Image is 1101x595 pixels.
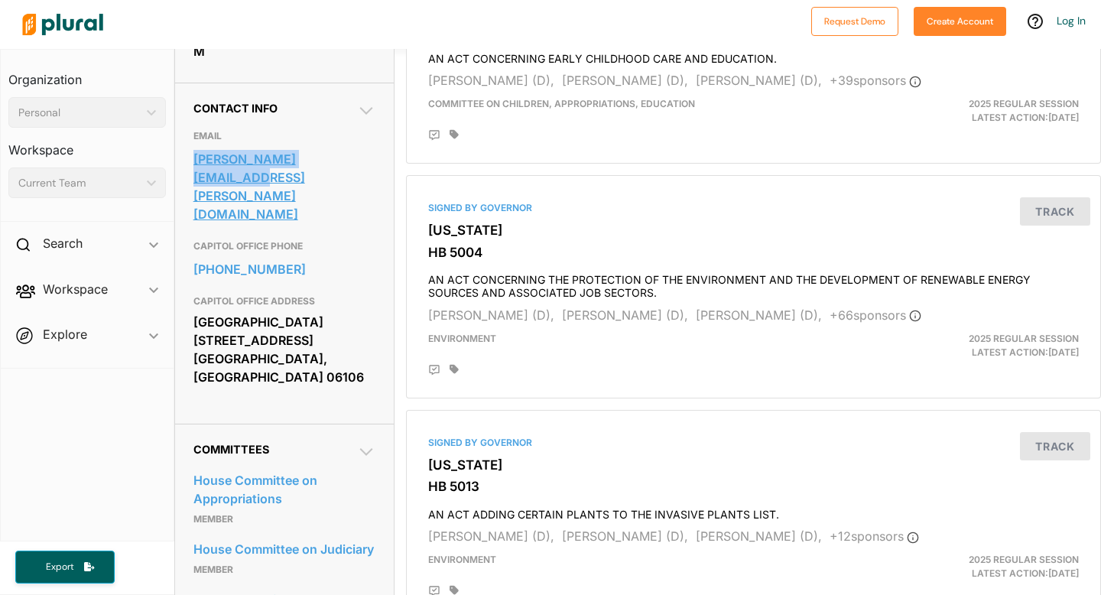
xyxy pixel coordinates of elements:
[428,364,440,376] div: Add Position Statement
[193,469,375,510] a: House Committee on Appropriations
[914,7,1006,36] button: Create Account
[43,235,83,252] h2: Search
[193,102,278,115] span: Contact Info
[830,73,921,88] span: + 39 sponsor s
[866,97,1090,125] div: Latest Action: [DATE]
[428,479,1079,494] h3: HB 5013
[562,73,688,88] span: [PERSON_NAME] (D),
[193,127,375,145] h3: EMAIL
[428,554,496,565] span: Environment
[914,12,1006,28] a: Create Account
[18,105,141,121] div: Personal
[428,266,1079,300] h4: AN ACT CONCERNING THE PROTECTION OF THE ENVIRONMENT AND THE DEVELOPMENT OF RENEWABLE ENERGY SOURC...
[1057,14,1086,28] a: Log In
[562,307,688,323] span: [PERSON_NAME] (D),
[428,501,1079,522] h4: AN ACT ADDING CERTAIN PLANTS TO THE INVASIVE PLANTS LIST.
[193,538,375,561] a: House Committee on Judiciary
[193,443,269,456] span: Committees
[450,364,459,375] div: Add tags
[1020,432,1090,460] button: Track
[428,98,695,109] span: Committee on Children, Appropriations, Education
[428,457,1079,473] h3: [US_STATE]
[1020,197,1090,226] button: Track
[193,258,375,281] a: [PHONE_NUMBER]
[193,510,375,528] p: Member
[428,528,554,544] span: [PERSON_NAME] (D),
[193,40,375,63] div: M
[450,129,459,140] div: Add tags
[193,561,375,579] p: Member
[811,7,898,36] button: Request Demo
[428,333,496,344] span: Environment
[428,223,1079,238] h3: [US_STATE]
[193,148,375,226] a: [PERSON_NAME][EMAIL_ADDRESS][PERSON_NAME][DOMAIN_NAME]
[428,45,1079,66] h4: AN ACT CONCERNING EARLY CHILDHOOD CARE AND EDUCATION.
[8,128,166,161] h3: Workspace
[428,129,440,141] div: Add Position Statement
[35,561,84,574] span: Export
[193,292,375,311] h3: CAPITOL OFFICE ADDRESS
[428,201,1079,215] div: Signed by Governor
[15,551,115,584] button: Export
[428,73,554,88] span: [PERSON_NAME] (D),
[969,333,1079,344] span: 2025 Regular Session
[562,528,688,544] span: [PERSON_NAME] (D),
[811,12,898,28] a: Request Demo
[969,554,1079,565] span: 2025 Regular Session
[428,245,1079,260] h3: HB 5004
[866,553,1090,580] div: Latest Action: [DATE]
[8,57,166,91] h3: Organization
[193,311,375,389] div: [GEOGRAPHIC_DATA] [STREET_ADDRESS] [GEOGRAPHIC_DATA], [GEOGRAPHIC_DATA] 06106
[830,307,921,323] span: + 66 sponsor s
[18,175,141,191] div: Current Team
[866,332,1090,359] div: Latest Action: [DATE]
[830,528,919,544] span: + 12 sponsor s
[428,436,1079,450] div: Signed by Governor
[969,98,1079,109] span: 2025 Regular Session
[696,73,822,88] span: [PERSON_NAME] (D),
[428,307,554,323] span: [PERSON_NAME] (D),
[696,307,822,323] span: [PERSON_NAME] (D),
[696,528,822,544] span: [PERSON_NAME] (D),
[193,237,375,255] h3: CAPITOL OFFICE PHONE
